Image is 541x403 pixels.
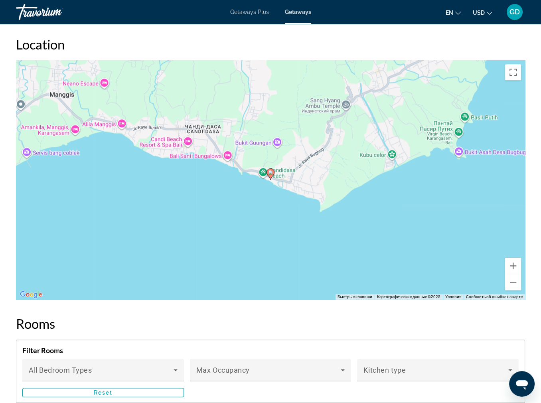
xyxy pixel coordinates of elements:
span: Reset [94,389,113,396]
button: Быстрые клавиши [338,294,372,300]
h2: Location [16,36,525,52]
button: Change currency [473,7,492,18]
button: User Menu [504,4,525,20]
a: Getaways [285,9,311,15]
span: GD [509,8,520,16]
span: USD [473,10,485,16]
a: Сообщить об ошибке на карте [466,294,523,299]
button: Уменьшить [505,274,521,290]
span: All Bedroom Types [29,366,92,374]
span: Max Occupancy [196,366,250,374]
button: Change language [446,7,461,18]
a: Условия (ссылка откроется в новой вкладке) [445,294,461,299]
span: en [446,10,453,16]
a: Открыть эту область в Google Картах (в новом окне) [18,289,44,300]
h2: Rooms [16,316,525,332]
a: Getaways Plus [230,9,269,15]
span: Kitchen type [363,366,406,374]
img: Google [18,289,44,300]
h4: Filter Rooms [22,346,519,355]
button: Reset [22,388,184,397]
a: Travorium [16,2,96,22]
span: Картографические данные ©2025 [377,294,440,299]
button: Увеличить [505,258,521,274]
iframe: Кнопка запуска окна обмена сообщениями [509,371,535,397]
button: Включить полноэкранный режим [505,64,521,80]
